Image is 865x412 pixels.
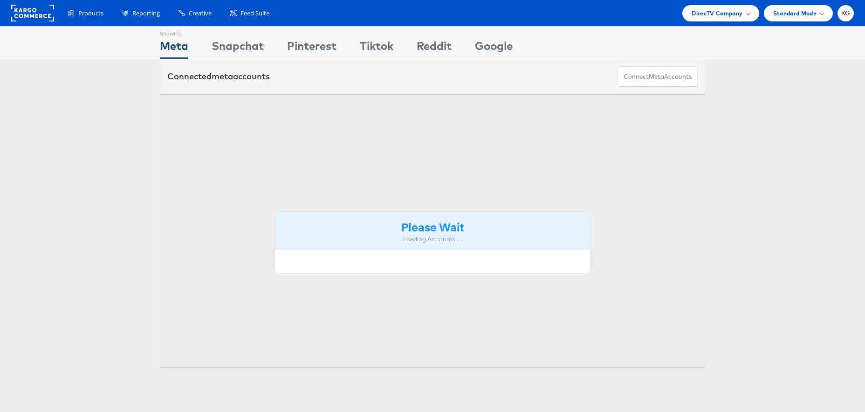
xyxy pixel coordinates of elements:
[282,235,583,244] div: Loading Accounts ....
[692,8,742,18] span: DirecTV Company
[132,9,160,18] span: Reporting
[649,72,664,81] span: meta
[160,27,188,38] div: Showing
[167,70,270,83] div: Connected accounts
[401,219,464,234] strong: Please Wait
[360,38,393,59] div: Tiktok
[240,9,269,18] span: Feed Suite
[212,71,233,82] span: meta
[189,9,212,18] span: Creative
[841,10,851,16] span: KG
[417,38,452,59] div: Reddit
[475,38,513,59] div: Google
[160,38,188,59] div: Meta
[618,66,698,87] button: ConnectmetaAccounts
[212,38,264,59] div: Snapchat
[287,38,336,59] div: Pinterest
[773,8,817,18] span: Standard Mode
[78,9,103,18] span: Products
